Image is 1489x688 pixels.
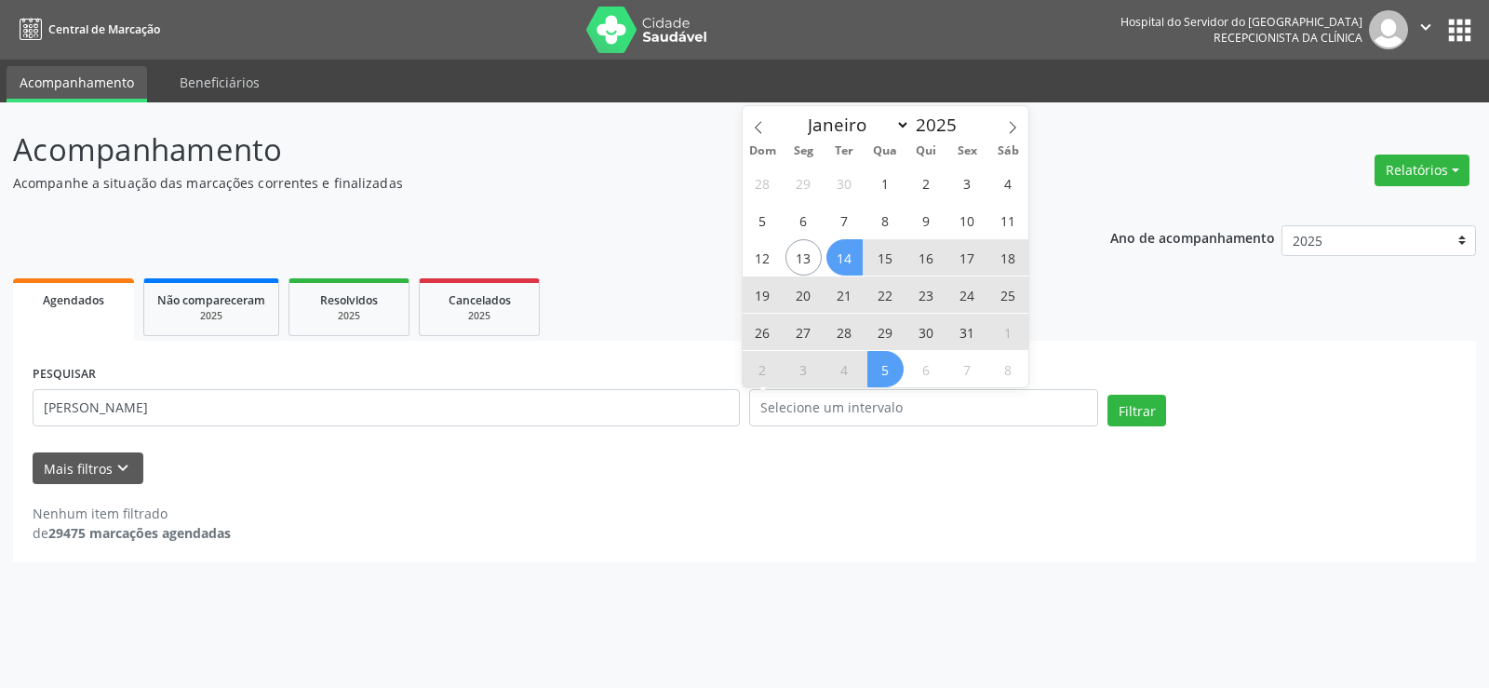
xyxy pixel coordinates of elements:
[13,14,160,45] a: Central de Marcação
[113,458,133,479] i: keyboard_arrow_down
[783,145,824,157] span: Seg
[905,145,946,157] span: Qui
[749,389,1098,426] input: Selecione um intervalo
[785,277,822,313] span: Outubro 20, 2025
[949,165,986,201] span: Outubro 3, 2025
[744,239,781,276] span: Outubro 12, 2025
[908,202,945,238] span: Outubro 9, 2025
[785,202,822,238] span: Outubro 6, 2025
[908,165,945,201] span: Outubro 2, 2025
[744,165,781,201] span: Setembro 28, 2025
[744,277,781,313] span: Outubro 19, 2025
[1369,10,1408,49] img: img
[33,360,96,389] label: PESQUISAR
[1110,225,1275,249] p: Ano de acompanhamento
[908,239,945,276] span: Outubro 16, 2025
[826,277,863,313] span: Outubro 21, 2025
[865,145,905,157] span: Qua
[43,292,104,308] span: Agendados
[13,127,1037,173] p: Acompanhamento
[1443,14,1476,47] button: apps
[744,202,781,238] span: Outubro 5, 2025
[826,165,863,201] span: Setembro 30, 2025
[743,145,784,157] span: Dom
[990,314,1026,350] span: Novembro 1, 2025
[990,202,1026,238] span: Outubro 11, 2025
[167,66,273,99] a: Beneficiários
[785,351,822,387] span: Novembro 3, 2025
[744,314,781,350] span: Outubro 26, 2025
[785,165,822,201] span: Setembro 29, 2025
[949,239,986,276] span: Outubro 17, 2025
[990,165,1026,201] span: Outubro 4, 2025
[949,202,986,238] span: Outubro 10, 2025
[1408,10,1443,49] button: 
[867,314,904,350] span: Outubro 29, 2025
[449,292,511,308] span: Cancelados
[910,113,972,137] input: Year
[48,21,160,37] span: Central de Marcação
[867,277,904,313] span: Outubro 22, 2025
[13,173,1037,193] p: Acompanhe a situação das marcações correntes e finalizadas
[1107,395,1166,426] button: Filtrar
[785,314,822,350] span: Outubro 27, 2025
[867,165,904,201] span: Outubro 1, 2025
[908,277,945,313] span: Outubro 23, 2025
[1415,17,1436,37] i: 
[826,314,863,350] span: Outubro 28, 2025
[990,239,1026,276] span: Outubro 18, 2025
[826,202,863,238] span: Outubro 7, 2025
[7,66,147,102] a: Acompanhamento
[867,239,904,276] span: Outubro 15, 2025
[785,239,822,276] span: Outubro 13, 2025
[867,202,904,238] span: Outubro 8, 2025
[157,292,265,308] span: Não compareceram
[33,452,143,485] button: Mais filtroskeyboard_arrow_down
[949,277,986,313] span: Outubro 24, 2025
[320,292,378,308] span: Resolvidos
[1120,14,1362,30] div: Hospital do Servidor do [GEOGRAPHIC_DATA]
[826,239,863,276] span: Outubro 14, 2025
[1214,30,1362,46] span: Recepcionista da clínica
[33,523,231,543] div: de
[987,145,1028,157] span: Sáb
[908,314,945,350] span: Outubro 30, 2025
[1375,155,1469,186] button: Relatórios
[946,145,987,157] span: Sex
[33,389,740,426] input: Nome, código do beneficiário ou CPF
[33,504,231,523] div: Nenhum item filtrado
[949,314,986,350] span: Outubro 31, 2025
[867,351,904,387] span: Novembro 5, 2025
[302,309,396,323] div: 2025
[908,351,945,387] span: Novembro 6, 2025
[48,524,231,542] strong: 29475 marcações agendadas
[744,351,781,387] span: Novembro 2, 2025
[990,351,1026,387] span: Novembro 8, 2025
[949,351,986,387] span: Novembro 7, 2025
[433,309,526,323] div: 2025
[824,145,865,157] span: Ter
[990,277,1026,313] span: Outubro 25, 2025
[157,309,265,323] div: 2025
[799,112,911,138] select: Month
[826,351,863,387] span: Novembro 4, 2025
